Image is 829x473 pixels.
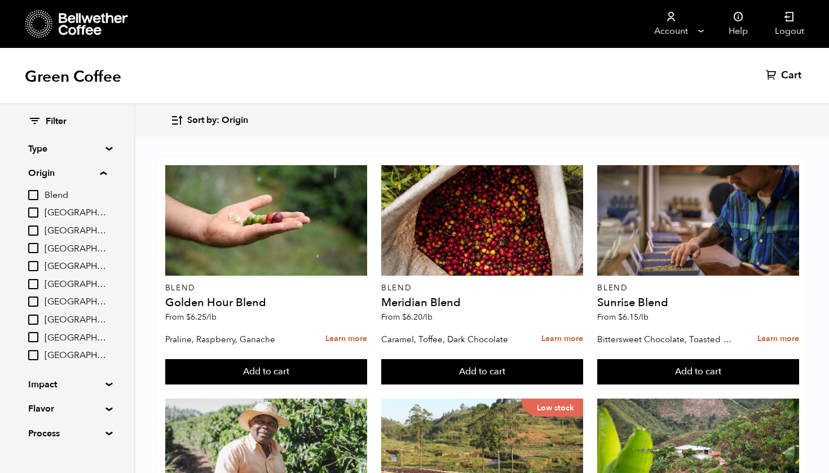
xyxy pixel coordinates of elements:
span: [GEOGRAPHIC_DATA] [45,332,107,344]
p: Blend [597,284,799,292]
input: [GEOGRAPHIC_DATA] [28,261,38,271]
span: /lb [206,312,217,322]
input: [GEOGRAPHIC_DATA] [28,315,38,325]
summary: Process [28,427,106,440]
p: Blend [381,284,583,292]
input: [GEOGRAPHIC_DATA] [28,332,38,342]
summary: Origin [28,166,107,180]
span: $ [186,312,191,322]
span: [GEOGRAPHIC_DATA] [45,296,107,308]
a: Learn more [325,327,367,351]
p: Bittersweet Chocolate, Toasted Marshmallow, Candied Orange, Praline [597,331,735,348]
span: [GEOGRAPHIC_DATA] [45,314,107,326]
a: Learn more [757,327,799,351]
span: [GEOGRAPHIC_DATA] [45,207,107,219]
summary: Flavor [28,402,106,415]
summary: Type [28,142,106,156]
span: [GEOGRAPHIC_DATA] [45,260,107,273]
a: Cart [766,69,804,82]
button: Add to cart [165,359,367,385]
summary: Impact [28,378,106,391]
input: [GEOGRAPHIC_DATA] [28,243,38,253]
input: Blend [28,190,38,200]
span: Filter [46,116,67,128]
p: Caramel, Toffee, Dark Chocolate [381,331,519,348]
bdi: 6.25 [186,312,217,322]
h1: Green Coffee [25,67,121,87]
span: $ [402,312,407,322]
input: [GEOGRAPHIC_DATA] [28,207,38,218]
input: [GEOGRAPHIC_DATA] [28,297,38,307]
span: [GEOGRAPHIC_DATA] [45,243,107,255]
input: [GEOGRAPHIC_DATA] [28,279,38,289]
h4: Sunrise Blend [597,297,799,308]
span: /lb [638,312,649,322]
input: [GEOGRAPHIC_DATA] [28,350,38,360]
p: Low stock [521,399,583,417]
span: Cart [781,69,801,82]
span: [GEOGRAPHIC_DATA] [45,350,107,362]
bdi: 6.20 [402,312,433,322]
span: $ [618,312,623,322]
h4: Golden Hour Blend [165,297,367,308]
bdi: 6.15 [618,312,649,322]
span: From [381,312,433,322]
h4: Meridian Blend [381,297,583,308]
span: Sort by: Origin [187,114,248,127]
span: [GEOGRAPHIC_DATA] [45,279,107,291]
p: Praline, Raspberry, Ganache [165,331,303,348]
button: Sort by: Origin [170,107,248,134]
p: Blend [165,284,367,292]
span: Blend [45,189,107,202]
span: From [597,312,649,322]
span: /lb [422,312,433,322]
span: [GEOGRAPHIC_DATA] [45,225,107,237]
input: [GEOGRAPHIC_DATA] [28,226,38,236]
a: Learn more [541,327,583,351]
span: From [165,312,217,322]
button: Add to cart [381,359,583,385]
button: Add to cart [597,359,799,385]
